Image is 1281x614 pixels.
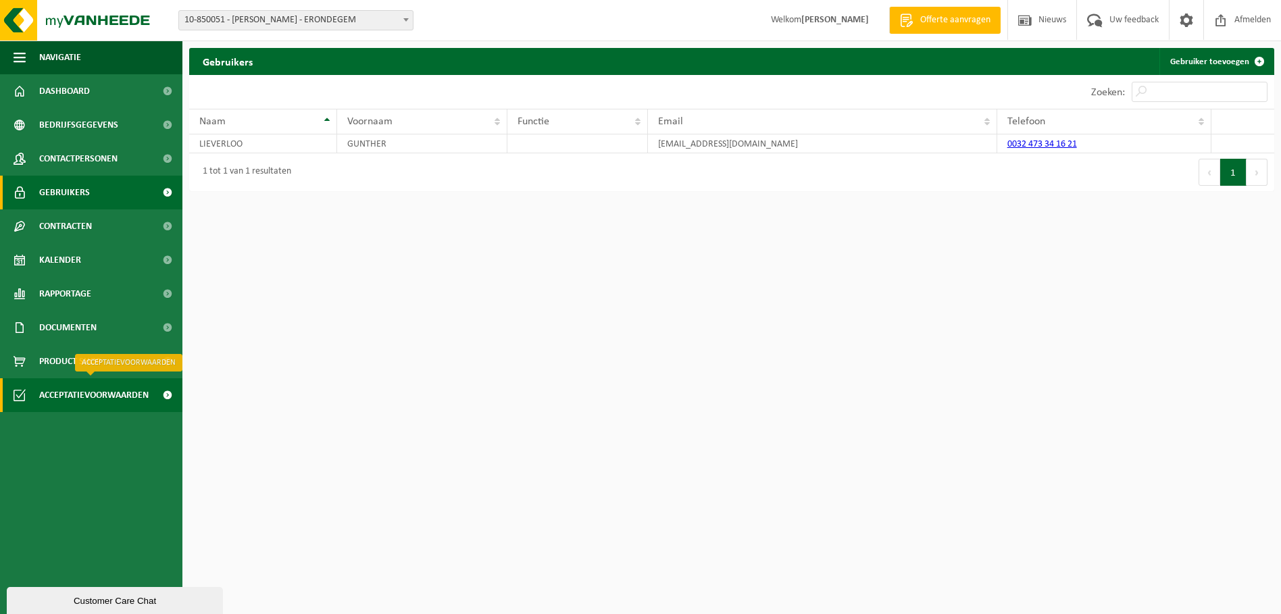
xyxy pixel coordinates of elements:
span: Dashboard [39,74,90,108]
button: 1 [1220,159,1247,186]
span: Navigatie [39,41,81,74]
a: Offerte aanvragen [889,7,1001,34]
span: Gebruikers [39,176,90,209]
span: 10-850051 - VAN LIEVERLOO GUNTHER - ERONDEGEM [178,10,413,30]
td: [EMAIL_ADDRESS][DOMAIN_NAME] [648,134,997,153]
a: Gebruiker toevoegen [1159,48,1273,75]
strong: [PERSON_NAME] [801,15,869,25]
span: Rapportage [39,277,91,311]
span: Telefoon [1007,116,1045,127]
div: 1 tot 1 van 1 resultaten [196,160,291,184]
span: Kalender [39,243,81,277]
a: 0032 473 34 16 21 [1007,139,1077,149]
span: Naam [199,116,226,127]
span: Voornaam [347,116,393,127]
label: Zoeken: [1091,87,1125,98]
td: LIEVERLOO [189,134,337,153]
span: Product Shop [39,344,101,378]
span: Contactpersonen [39,142,118,176]
h2: Gebruikers [189,48,266,74]
span: 10-850051 - VAN LIEVERLOO GUNTHER - ERONDEGEM [179,11,413,30]
span: Documenten [39,311,97,344]
td: GUNTHER [337,134,508,153]
span: Email [658,116,683,127]
span: Functie [518,116,549,127]
span: Offerte aanvragen [917,14,994,27]
iframe: chat widget [7,584,226,614]
button: Previous [1199,159,1220,186]
span: Contracten [39,209,92,243]
span: Acceptatievoorwaarden [39,378,149,412]
button: Next [1247,159,1267,186]
span: Bedrijfsgegevens [39,108,118,142]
